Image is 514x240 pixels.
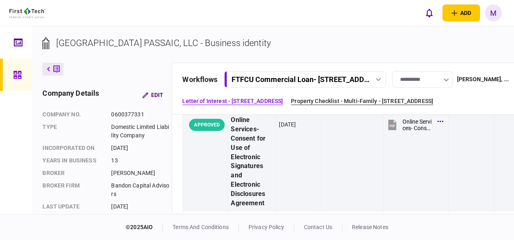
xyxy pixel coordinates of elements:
div: 13 [111,156,170,165]
button: FTFCU Commercial Loan- [STREET_ADDRESS] [224,71,386,88]
button: Edit [136,88,170,102]
div: Type [42,123,103,140]
img: client company logo [9,8,45,18]
a: Letter of Interest - [STREET_ADDRESS] [182,97,283,105]
div: [PERSON_NAME] , ... [457,75,509,84]
div: [PERSON_NAME] [111,169,170,177]
div: [DATE] [279,120,296,128]
div: workflows [182,74,217,85]
a: Property Checklist - Multi-Family - [STREET_ADDRESS] [291,97,433,105]
div: Bandon Capital Advisors [111,181,170,198]
div: incorporated on [42,144,103,152]
div: APPROVED [189,119,225,131]
div: © 2025 AIO [126,223,163,232]
div: 0600377331 [111,110,170,119]
button: Online Services- Consent for Use of Electronic Signatures and Electronic Disclosures Agreement.pdf [386,116,441,134]
div: years in business [42,156,103,165]
button: M [485,4,502,21]
div: broker firm [42,181,103,198]
a: terms and conditions [173,224,229,230]
div: [DATE] [111,202,170,211]
div: Domestic Limited Liability Company [111,123,170,140]
div: company details [42,88,99,102]
div: [DATE] [111,144,170,152]
button: open notifications list [421,4,438,21]
button: open adding identity options [442,4,480,21]
div: company no. [42,110,103,119]
div: last update [42,202,103,211]
div: Broker [42,169,103,177]
div: Online Services- Consent for Use of Electronic Signatures and Electronic Disclosures Agreement [231,116,273,208]
a: privacy policy [249,224,284,230]
a: release notes [352,224,388,230]
div: [GEOGRAPHIC_DATA] PASSAIC, LLC - Business identity [56,36,271,50]
div: Online Services- Consent for Use of Electronic Signatures and Electronic Disclosures Agreement.pdf [402,118,433,131]
a: contact us [304,224,332,230]
div: FTFCU Commercial Loan - [STREET_ADDRESS] [232,75,369,84]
